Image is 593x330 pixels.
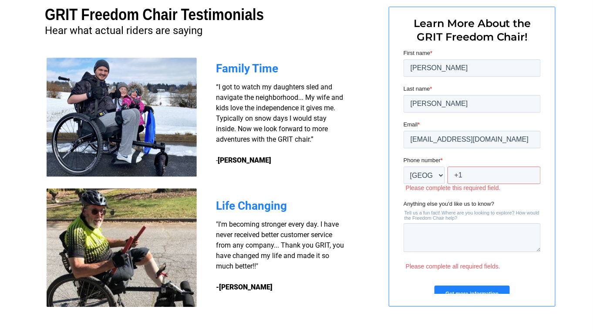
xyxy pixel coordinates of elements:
[45,24,202,37] span: Hear what actual riders are saying
[216,62,278,75] span: Family Time
[216,199,287,212] span: Life Changing
[216,83,343,164] span: “I got to watch my daughters sled and navigate the neighborhood... My wife and kids love the inde...
[45,6,264,24] span: GRIT Freedom Chair Testimonials
[216,283,273,291] strong: -[PERSON_NAME]
[404,49,541,310] iframe: Form 0
[414,17,531,43] span: Learn More About the GRIT Freedom Chair!
[218,156,271,164] strong: [PERSON_NAME]
[216,220,344,270] span: "I'm becoming stronger every day. I have never received better customer service from any company....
